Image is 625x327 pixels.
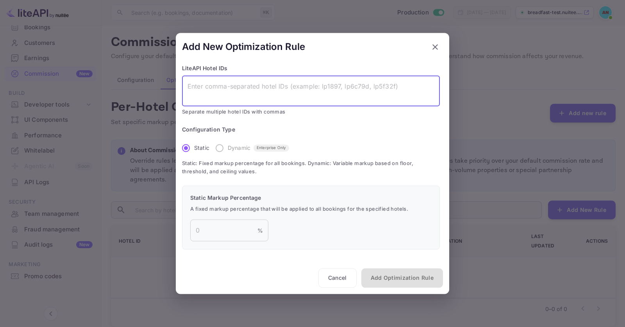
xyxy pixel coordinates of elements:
p: % [257,226,263,235]
button: Cancel [318,268,357,288]
span: A fixed markup percentage that will be applied to all bookings for the specified hotels. [190,205,432,213]
span: Separate multiple hotel IDs with commas [182,108,440,116]
p: Dynamic [228,144,250,152]
p: Static Markup Percentage [190,194,432,202]
p: LiteAPI Hotel IDs [182,64,440,72]
span: Static [194,144,209,152]
span: Static: Fixed markup percentage for all bookings. Dynamic: Variable markup based on floor, thresh... [182,159,440,176]
span: Enterprise Only [254,145,289,151]
input: 0 [190,220,257,242]
legend: Configuration Type [182,126,235,133]
h5: Add New Optimization Rule [182,41,305,53]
